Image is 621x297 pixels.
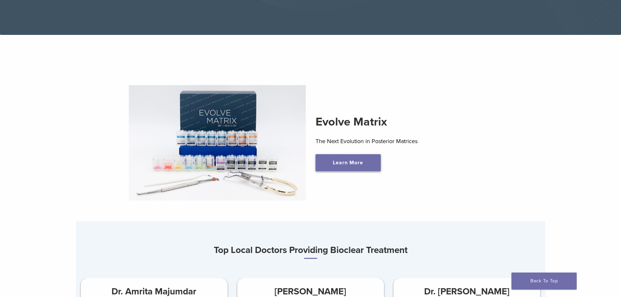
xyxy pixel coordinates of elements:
[511,273,577,290] a: Back To Top
[316,136,493,146] p: The Next Evolution in Posterior Matrices
[316,154,381,171] a: Learn More
[129,85,306,200] img: Evolve Matrix
[76,242,545,259] h3: Top Local Doctors Providing Bioclear Treatment
[316,114,493,130] h2: Evolve Matrix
